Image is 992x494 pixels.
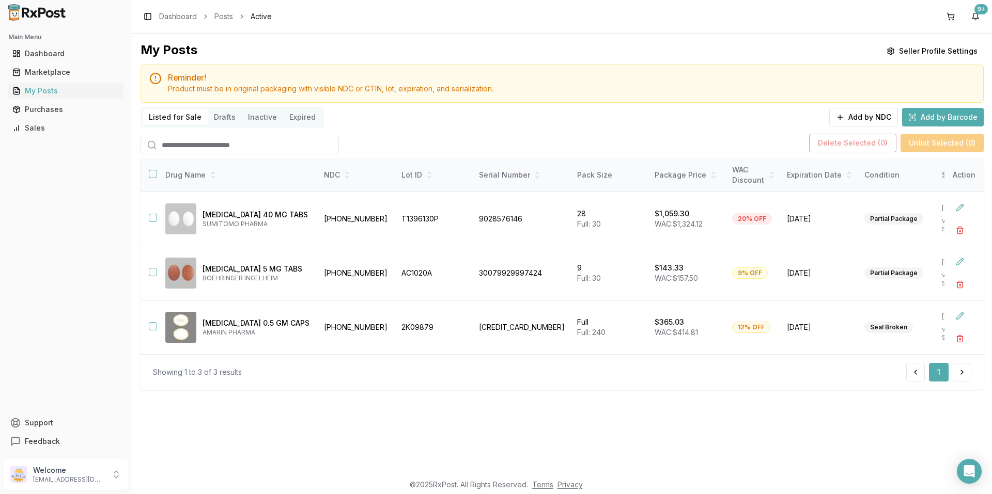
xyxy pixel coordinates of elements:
[479,170,565,180] div: Serial Number
[732,213,772,225] div: 20% OFF
[571,246,648,300] td: 9
[951,329,969,348] button: Delete
[942,271,981,288] p: via NDC Search
[655,170,720,180] div: Package Price
[165,312,196,343] img: Vascepa 0.5 GM CAPS
[12,104,119,115] div: Purchases
[143,109,208,125] button: Listed for Sale
[8,82,123,100] a: My Posts
[655,209,689,219] p: $1,059.30
[974,4,988,14] div: 9+
[942,259,981,267] p: [DATE]
[395,300,473,355] td: 2K09879
[165,203,196,234] img: Latuda 40 MG TABS
[141,42,197,60] div: My Posts
[203,328,309,337] p: AMARIN PHARMA
[8,33,123,41] h2: Main Menu
[208,109,242,125] button: Drafts
[401,170,467,180] div: Lot ID
[324,170,389,180] div: NDC
[168,84,975,94] div: Product must be in original packaging with visible NDC or GTIN, lot, expiration, and serialization.
[168,73,975,82] h5: Reminder!
[473,192,571,246] td: 9028576146
[395,192,473,246] td: T1396130P
[4,413,128,432] button: Support
[8,63,123,82] a: Marketplace
[203,274,309,282] p: BOEHRINGER INGELHEIM
[858,158,936,192] th: Condition
[902,108,984,126] button: Add by Barcode
[732,322,770,333] div: 12% OFF
[12,49,119,59] div: Dashboard
[4,432,128,451] button: Feedback
[203,264,309,274] p: [MEDICAL_DATA] 5 MG TABS
[318,192,395,246] td: [PHONE_NUMBER]
[864,322,913,333] div: Seal Broken
[165,170,309,180] div: Drug Name
[4,83,128,99] button: My Posts
[787,268,852,278] span: [DATE]
[787,214,852,224] span: [DATE]
[951,275,969,294] button: Delete
[33,475,105,484] p: [EMAIL_ADDRESS][DOMAIN_NAME]
[4,4,70,21] img: RxPost Logo
[655,274,698,282] span: WAC: $157.50
[942,217,981,233] p: via NDC Search
[951,252,969,271] button: Edit
[929,363,949,381] button: 1
[532,480,553,489] a: Terms
[577,219,601,228] span: Full: 30
[787,170,852,180] div: Expiration Date
[944,158,984,192] th: Action
[473,246,571,300] td: 30079929997424
[159,11,197,22] a: Dashboard
[203,210,309,220] p: [MEDICAL_DATA] 40 MG TABS
[951,307,969,325] button: Edit
[242,109,283,125] button: Inactive
[571,158,648,192] th: Pack Size
[4,45,128,62] button: Dashboard
[165,258,196,289] img: Tradjenta 5 MG TABS
[732,267,768,279] div: 9% OFF
[4,101,128,118] button: Purchases
[153,367,242,377] div: Showing 1 to 3 of 3 results
[942,325,981,342] p: via NDC Search
[577,274,601,282] span: Full: 30
[942,204,981,213] p: [DATE]
[318,300,395,355] td: [PHONE_NUMBER]
[942,170,981,180] div: Source
[655,328,698,337] span: WAC: $414.81
[880,42,984,60] button: Seller Profile Settings
[655,263,684,273] p: $143.33
[12,86,119,96] div: My Posts
[557,480,583,489] a: Privacy
[732,165,774,185] div: WAC Discount
[12,123,119,133] div: Sales
[655,317,684,327] p: $365.03
[203,220,309,228] p: SUMITOMO PHARMA
[214,11,233,22] a: Posts
[318,246,395,300] td: [PHONE_NUMBER]
[395,246,473,300] td: AC1020A
[25,436,60,447] span: Feedback
[957,459,982,484] div: Open Intercom Messenger
[942,313,981,321] p: [DATE]
[787,322,852,332] span: [DATE]
[655,219,703,228] span: WAC: $1,324.12
[4,64,128,81] button: Marketplace
[8,100,123,119] a: Purchases
[967,8,984,25] button: 9+
[4,120,128,136] button: Sales
[571,300,648,355] td: Full
[159,11,272,22] nav: breadcrumb
[8,119,123,137] a: Sales
[33,465,105,475] p: Welcome
[203,318,309,328] p: [MEDICAL_DATA] 0.5 GM CAPS
[577,328,606,337] span: Full: 240
[12,67,119,77] div: Marketplace
[473,300,571,355] td: [CREDIT_CARD_NUMBER]
[951,198,969,217] button: Edit
[951,221,969,240] button: Delete
[864,267,923,279] div: Partial Package
[864,213,923,225] div: Partial Package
